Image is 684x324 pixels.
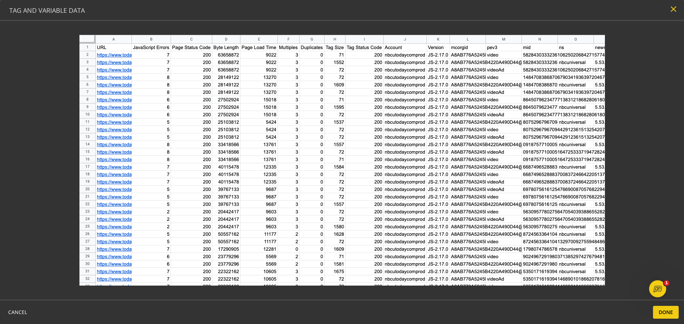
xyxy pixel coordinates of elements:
[5,306,30,319] button: CANCEL
[664,280,669,286] span: 1
[653,306,679,319] button: Done
[659,306,673,319] span: Done
[649,280,666,297] iframe: Intercom live chat
[8,306,27,319] span: CANCEL
[9,7,85,14] h4: Tag and Variable Data
[669,4,678,14] mat-icon: close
